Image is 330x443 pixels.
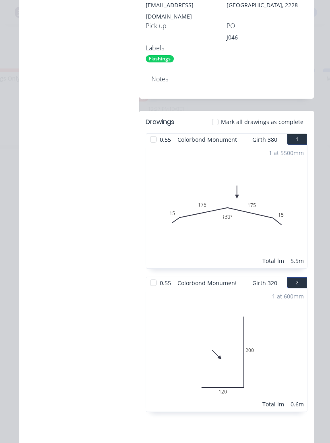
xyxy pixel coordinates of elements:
div: J046 [227,33,307,44]
div: Notes [151,75,302,83]
div: Total lm [262,257,284,265]
span: Girth 320 [252,277,277,289]
button: 1 [287,134,307,145]
div: Labels [146,44,227,52]
div: PO [227,22,307,30]
div: Pick up [146,22,227,30]
span: Mark all drawings as complete [221,118,303,126]
span: Colorbond Monument [174,134,240,145]
span: Colorbond Monument [174,277,240,289]
span: 0.55 [157,277,174,289]
div: Total lm [262,400,284,408]
div: 1 at 5500mm [269,149,304,157]
span: 0.55 [157,134,174,145]
div: Drawings [146,117,174,127]
div: 5.5m [291,257,304,265]
button: 2 [287,277,307,288]
div: 0.6m [291,400,304,408]
span: Girth 380 [252,134,277,145]
div: 01202001 at 600mmTotal lm0.6m [146,289,307,412]
div: 01517517515153º1 at 5500mmTotal lm5.5m [146,145,307,268]
div: Flashings [146,55,174,62]
div: 1 at 600mm [272,292,304,300]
